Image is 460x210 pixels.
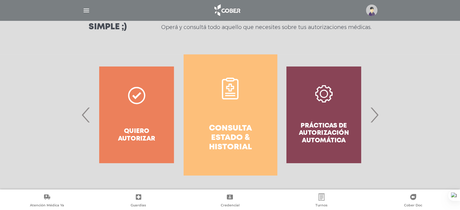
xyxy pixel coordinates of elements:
img: Cober_menu-lines-white.svg [83,7,90,14]
span: Atención Médica Ya [30,203,64,208]
a: Credencial [184,193,276,209]
span: Guardias [131,203,146,208]
span: Previous [80,99,92,131]
p: Operá y consultá todo aquello que necesites sobre tus autorizaciones médicas. [161,24,371,31]
span: Next [368,99,380,131]
a: Turnos [276,193,367,209]
span: Credencial [220,203,239,208]
a: Consulta estado & historial [184,54,277,175]
a: Cober Doc [367,193,459,209]
h3: Simple ;) [89,23,127,31]
span: Cober Doc [404,203,422,208]
a: Atención Médica Ya [1,193,93,209]
a: Guardias [93,193,184,209]
img: profile-placeholder.svg [366,5,377,16]
img: logo_cober_home-white.png [211,3,243,18]
h4: Consulta estado & historial [194,124,266,152]
span: Turnos [315,203,328,208]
